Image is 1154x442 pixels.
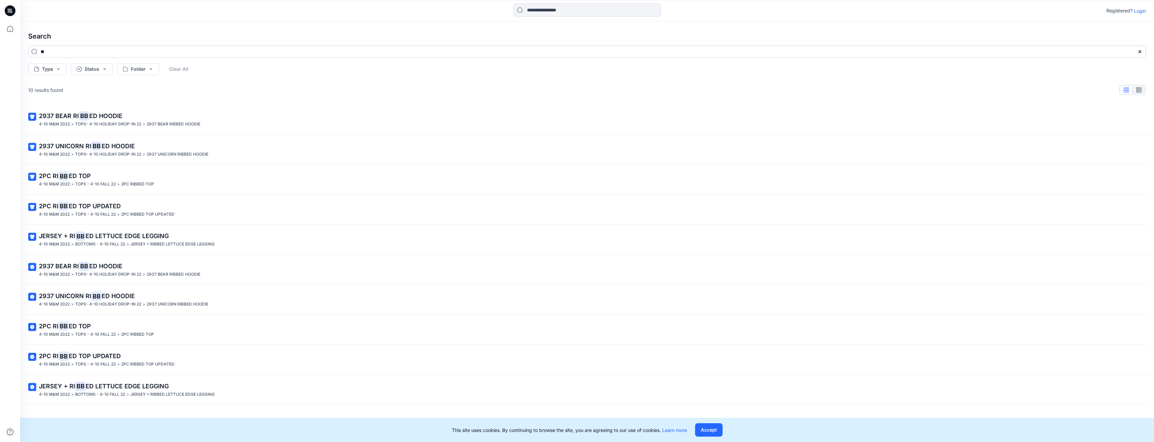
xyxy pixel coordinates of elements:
p: > [71,211,74,218]
mark: BB [79,111,89,120]
span: ED HOODIE [89,112,122,119]
p: > [143,301,145,308]
p: BOTTOMS - 4-10 FALL 22 [75,241,125,248]
a: 2937 UNICORN RIBBED HOODIE4-10 M&M 2022>TOPS- 4-10 HOLIDAY DROP-IN 22>2937 UNICORN RIBBED HOODIE [24,137,1150,162]
a: 2PC RIBBED TOP4-10 M&M 2022>TOPS - 4-10 FALL 22>2PC RIBBED TOP [24,167,1150,192]
p: TOPS- 4-10 HOLIDAY DROP-IN 22 [75,121,141,128]
p: > [117,331,120,338]
p: Login [1134,7,1146,14]
p: > [71,391,74,398]
mark: BB [75,381,86,391]
p: 4-10 M&M 2022 [39,361,70,368]
span: JERSEY + RI [39,383,75,390]
span: 2PC RI [39,323,58,330]
span: ED LETTUCE EDGE LEGGING [86,232,169,239]
button: Status [71,63,113,75]
p: 2937 UNICORN RIBBED HOODIE [147,151,208,158]
span: ED TOP UPDATED [69,352,121,360]
span: 2937 BEAR RI [39,112,79,119]
mark: BB [79,261,89,271]
span: 2937 UNICORN RI [39,143,91,150]
span: 2937 BEAR RI [39,263,79,270]
a: 2PC RIBBED TOP UPDATED4-10 M&M 2022>TOPS - 4-10 FALL 22>2PC RIBBED TOP UPDATED [24,347,1150,372]
a: JERSEY + RIBBED LETTUCE EDGE LEGGING4-10 M&M 2022>BOTTOMS - 4-10 FALL 22>JERSEY + RIBBED LETTUCE ... [24,378,1150,402]
p: TOPS- 4-10 HOLIDAY DROP-IN 22 [75,271,141,278]
a: 2PC RIBBED TOP UPDATED4-10 M&M 2022>TOPS - 4-10 FALL 22>2PC RIBBED TOP UPDATED [24,198,1150,222]
p: JERSEY + RIBBED LETTUCE EDGE LEGGING [130,391,215,398]
p: 2937 UNICORN RIBBED HOODIE [147,301,208,308]
p: 4-10 M&M 2022 [39,151,70,158]
p: > [71,121,74,128]
button: Folder [117,63,159,75]
p: > [71,181,74,188]
p: 4-10 M&M 2022 [39,241,70,248]
p: > [117,211,120,218]
p: > [71,301,74,308]
p: > [143,271,145,278]
p: 2PC RIBBED TOP UPDATED [121,211,174,218]
a: 2937 BEAR RIBBED HOODIE4-10 M&M 2022>TOPS- 4-10 HOLIDAY DROP-IN 22>2937 BEAR RIBBED HOODIE [24,258,1150,282]
p: 4-10 M&M 2022 [39,391,70,398]
p: 2PC RIBBED TOP [121,181,154,188]
span: 2PC RI [39,352,58,360]
p: Registered? [1106,7,1133,15]
p: 4-10 M&M 2022 [39,121,70,128]
mark: BB [75,231,86,241]
p: TOPS- 4-10 HOLIDAY DROP-IN 22 [75,151,141,158]
p: > [71,241,74,248]
p: > [71,361,74,368]
p: > [126,391,129,398]
p: > [71,331,74,338]
p: > [71,271,74,278]
a: Learn more [662,427,687,433]
p: > [117,361,120,368]
a: 2PC RIBBED TOP4-10 M&M 2022>TOPS - 4-10 FALL 22>2PC RIBBED TOP [24,318,1150,342]
p: > [126,241,129,248]
p: 2937 BEAR RIBBED HOODIE [147,271,200,278]
mark: BB [58,171,69,181]
span: ED LETTUCE EDGE LEGGING [86,383,169,390]
p: 2PC RIBBED TOP UPDATED [121,361,174,368]
mark: BB [58,321,69,331]
p: > [117,181,120,188]
span: ED HOODIE [89,263,122,270]
p: TOPS - 4-10 FALL 22 [75,211,116,218]
h4: Search [23,27,1151,46]
p: 4-10 M&M 2022 [39,301,70,308]
span: 2PC RI [39,172,58,179]
span: ED TOP [69,172,91,179]
a: 2937 UNICORN RIBBED HOODIE4-10 M&M 2022>TOPS- 4-10 HOLIDAY DROP-IN 22>2937 UNICORN RIBBED HOODIE [24,287,1150,312]
button: Type [28,63,67,75]
p: > [143,151,145,158]
span: ED HOODIE [102,143,135,150]
a: JERSEY + RIBBED LETTUCE EDGE LEGGING4-10 M&M 2022>BOTTOMS - 4-10 FALL 22>JERSEY + RIBBED LETTUCE ... [24,227,1150,252]
p: 2PC RIBBED TOP [121,331,154,338]
p: 2937 BEAR RIBBED HOODIE [147,121,200,128]
p: 4-10 M&M 2022 [39,271,70,278]
span: ED TOP [69,323,91,330]
span: ED HOODIE [102,292,135,299]
mark: BB [91,141,102,151]
p: 10 results found [28,87,63,94]
p: 4-10 M&M 2022 [39,331,70,338]
mark: BB [58,201,69,211]
mark: BB [91,291,102,301]
span: ED TOP UPDATED [69,203,121,210]
p: TOPS - 4-10 FALL 22 [75,361,116,368]
p: TOPS - 4-10 FALL 22 [75,331,116,338]
p: TOPS - 4-10 FALL 22 [75,181,116,188]
p: This site uses cookies. By continuing to browse the site, you are agreeing to our use of cookies. [452,427,687,434]
a: 2937 BEAR RIBBED HOODIE4-10 M&M 2022>TOPS- 4-10 HOLIDAY DROP-IN 22>2937 BEAR RIBBED HOODIE [24,107,1150,132]
p: TOPS- 4-10 HOLIDAY DROP-IN 22 [75,301,141,308]
p: 4-10 M&M 2022 [39,211,70,218]
span: 2937 UNICORN RI [39,292,91,299]
button: Accept [695,423,723,437]
p: > [143,121,145,128]
p: > [71,151,74,158]
mark: BB [58,351,69,361]
span: 2PC RI [39,203,58,210]
p: JERSEY + RIBBED LETTUCE EDGE LEGGING [130,241,215,248]
p: 4-10 M&M 2022 [39,181,70,188]
span: JERSEY + RI [39,232,75,239]
p: BOTTOMS - 4-10 FALL 22 [75,391,125,398]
